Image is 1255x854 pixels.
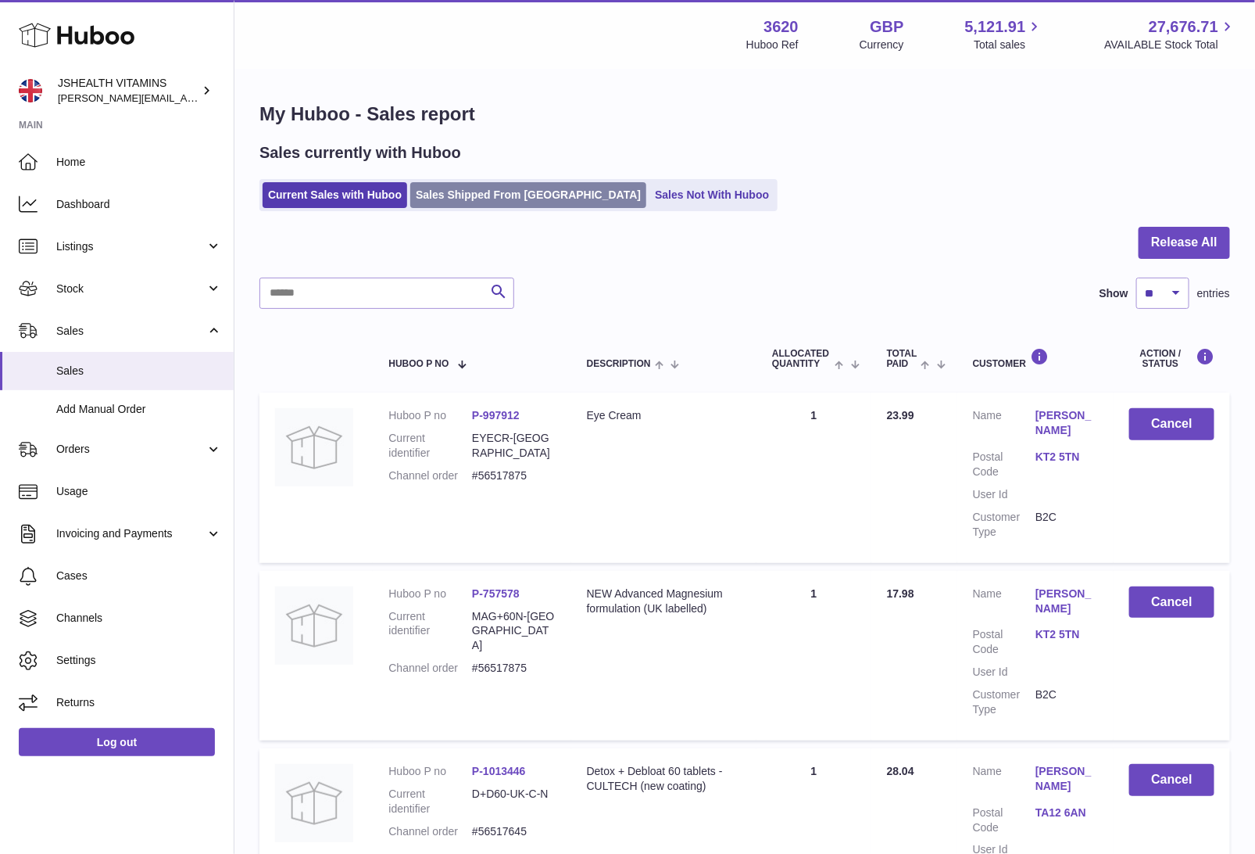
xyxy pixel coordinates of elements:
[56,239,206,254] span: Listings
[388,609,472,654] dt: Current identifier
[649,182,774,208] a: Sales Not With Huboo
[58,76,198,106] div: JSHEALTH VITAMINS
[1104,16,1236,52] a: 27,676.71 AVAILABLE Stock Total
[860,38,904,52] div: Currency
[973,665,1035,680] dt: User Id
[56,402,222,417] span: Add Manual Order
[763,16,799,38] strong: 3620
[756,393,871,562] td: 1
[263,182,407,208] a: Current Sales with Huboo
[756,571,871,741] td: 1
[388,431,472,461] dt: Current identifier
[1035,764,1098,794] a: [PERSON_NAME]
[1035,687,1098,717] dd: B2C
[56,155,222,170] span: Home
[1099,286,1128,301] label: Show
[56,282,206,296] span: Stock
[472,587,520,600] a: P-757578
[58,91,313,104] span: [PERSON_NAME][EMAIL_ADDRESS][DOMAIN_NAME]
[587,587,741,616] div: NEW Advanced Magnesium formulation (UK labelled)
[1129,764,1214,796] button: Cancel
[410,182,646,208] a: Sales Shipped From [GEOGRAPHIC_DATA]
[275,764,353,842] img: no-photo.jpg
[772,349,831,369] span: ALLOCATED Quantity
[965,16,1026,38] span: 5,121.91
[1129,587,1214,619] button: Cancel
[973,408,1035,442] dt: Name
[1035,587,1098,616] a: [PERSON_NAME]
[56,653,222,668] span: Settings
[56,526,206,541] span: Invoicing and Payments
[472,409,520,422] a: P-997912
[388,408,472,423] dt: Huboo P no
[56,484,222,499] span: Usage
[973,806,1035,835] dt: Postal Code
[746,38,799,52] div: Huboo Ref
[1035,450,1098,465] a: KT2 5TN
[973,487,1035,502] dt: User Id
[973,348,1099,369] div: Customer
[1035,408,1098,438] a: [PERSON_NAME]
[56,197,222,212] span: Dashboard
[56,364,222,379] span: Sales
[1139,227,1230,259] button: Release All
[1149,16,1218,38] span: 27,676.71
[472,468,556,483] dd: #56517875
[1129,408,1214,440] button: Cancel
[259,142,461,163] h2: Sales currently with Huboo
[974,38,1043,52] span: Total sales
[587,359,651,369] span: Description
[19,728,215,756] a: Log out
[587,408,741,423] div: Eye Cream
[973,510,1035,540] dt: Customer Type
[388,824,472,839] dt: Channel order
[275,587,353,665] img: no-photo.jpg
[472,661,556,676] dd: #56517875
[1129,348,1214,369] div: Action / Status
[973,450,1035,479] dt: Postal Code
[1035,806,1098,820] a: TA12 6AN
[472,787,556,816] dd: D+D60-UK-C-N
[973,587,1035,620] dt: Name
[472,824,556,839] dd: #56517645
[472,431,556,461] dd: EYECR-[GEOGRAPHIC_DATA]
[388,359,449,369] span: Huboo P no
[56,324,206,339] span: Sales
[965,16,1044,52] a: 5,121.91 Total sales
[887,587,914,600] span: 17.98
[887,349,917,369] span: Total paid
[56,695,222,710] span: Returns
[1035,627,1098,642] a: KT2 5TN
[56,569,222,583] span: Cases
[56,442,206,457] span: Orders
[19,79,42,102] img: francesca@jshealthvitamins.com
[388,764,472,779] dt: Huboo P no
[587,764,741,794] div: Detox + Debloat 60 tablets - CULTECH (new coating)
[973,687,1035,717] dt: Customer Type
[870,16,903,38] strong: GBP
[388,468,472,483] dt: Channel order
[887,765,914,777] span: 28.04
[973,627,1035,657] dt: Postal Code
[275,408,353,486] img: no-photo.jpg
[259,102,1230,127] h1: My Huboo - Sales report
[472,609,556,654] dd: MAG+60N-[GEOGRAPHIC_DATA]
[472,765,526,777] a: P-1013446
[1035,510,1098,540] dd: B2C
[388,787,472,816] dt: Current identifier
[56,611,222,626] span: Channels
[1104,38,1236,52] span: AVAILABLE Stock Total
[973,764,1035,798] dt: Name
[1197,286,1230,301] span: entries
[887,409,914,422] span: 23.99
[388,587,472,601] dt: Huboo P no
[388,661,472,676] dt: Channel order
